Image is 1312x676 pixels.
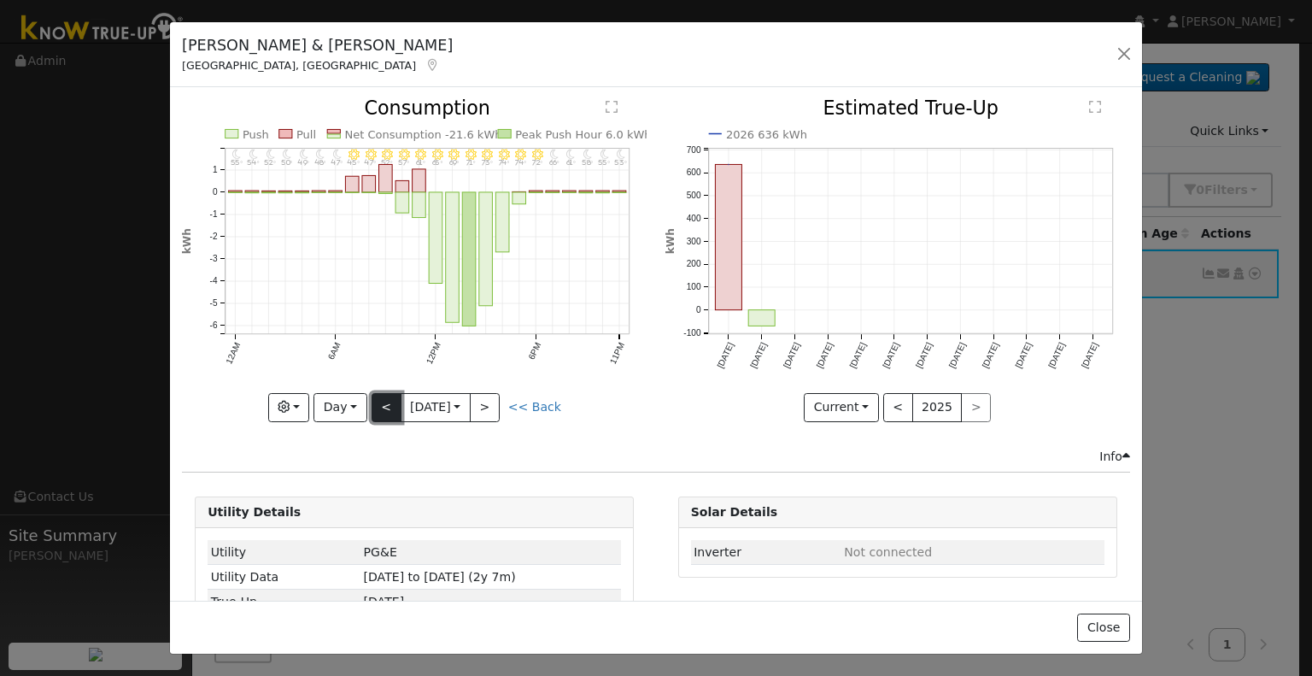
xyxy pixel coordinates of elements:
[686,191,700,201] text: 500
[847,341,868,370] text: [DATE]
[182,59,416,72] span: [GEOGRAPHIC_DATA], [GEOGRAPHIC_DATA]
[208,505,301,519] strong: Utility Details
[686,237,700,246] text: 300
[360,590,621,614] td: [DATE]
[364,570,516,584] span: [DATE] to [DATE] (2y 7m)
[815,341,835,370] text: [DATE]
[912,393,963,422] button: 2025
[686,214,700,223] text: 400
[691,540,841,565] td: Inverter
[683,328,701,338] text: -100
[686,260,700,269] text: 200
[724,162,731,168] circle: onclick=""
[425,58,440,72] a: Map
[823,97,999,120] text: Estimated True-Up
[881,341,901,370] text: [DATE]
[364,545,397,559] span: ID: 16546544, authorized: 04/14/25
[1077,614,1129,643] button: Close
[748,310,775,326] rect: onclick=""
[691,505,777,519] strong: Solar Details
[883,393,913,422] button: <
[208,565,360,590] td: Utility Data
[182,34,453,56] h5: [PERSON_NAME] & [PERSON_NAME]
[715,341,735,370] text: [DATE]
[208,590,360,614] td: True-Up
[208,540,360,565] td: Utility
[665,229,676,255] text: kWh
[1080,341,1100,370] text: [DATE]
[748,341,769,370] text: [DATE]
[715,165,741,310] rect: onclick=""
[1013,341,1034,370] text: [DATE]
[1099,448,1130,466] div: Info
[1046,341,1067,370] text: [DATE]
[686,168,700,178] text: 600
[947,341,968,370] text: [DATE]
[782,341,802,370] text: [DATE]
[686,283,700,292] text: 100
[844,545,932,559] span: ID: null, authorized: None
[686,145,700,155] text: 700
[914,341,934,370] text: [DATE]
[726,128,807,141] text: 2026 636 kWh
[695,305,700,314] text: 0
[981,341,1001,370] text: [DATE]
[804,393,879,422] button: Current
[1089,101,1101,115] text: 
